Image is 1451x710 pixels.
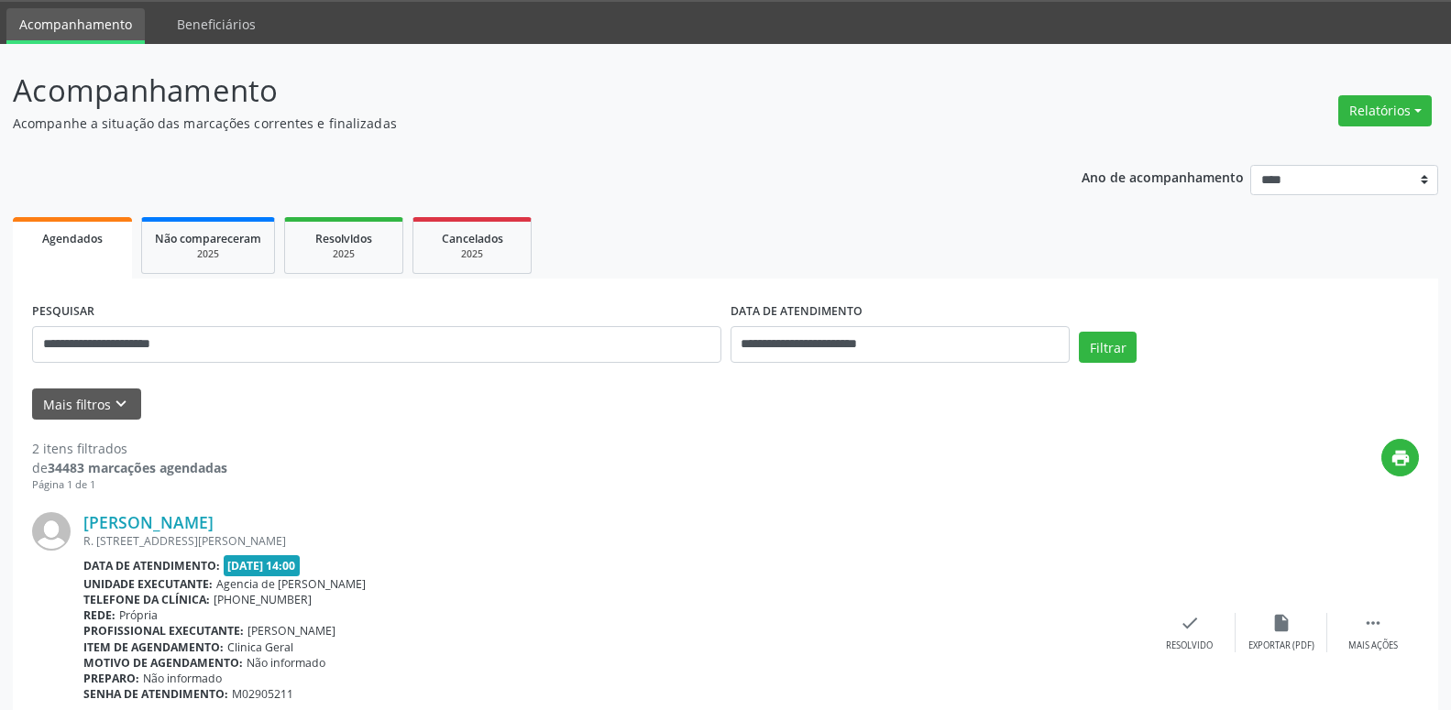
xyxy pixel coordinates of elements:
[32,439,227,458] div: 2 itens filtrados
[1363,613,1383,633] i: 
[83,686,228,702] b: Senha de atendimento:
[143,671,222,686] span: Não informado
[83,512,214,532] a: [PERSON_NAME]
[83,639,224,655] b: Item de agendamento:
[1180,613,1200,633] i: check
[1166,639,1213,652] div: Resolvido
[48,459,227,476] strong: 34483 marcações agendadas
[83,592,210,607] b: Telefone da clínica:
[119,607,158,623] span: Própria
[83,576,213,592] b: Unidade executante:
[247,655,325,671] span: Não informado
[227,639,293,655] span: Clinica Geral
[83,623,244,639] b: Profissional executante:
[214,592,312,607] span: [PHONE_NUMBER]
[232,686,293,702] span: M02905211
[32,298,94,326] label: PESQUISAR
[1248,639,1314,652] div: Exportar (PDF)
[83,533,1144,549] div: R. [STREET_ADDRESS][PERSON_NAME]
[83,607,115,623] b: Rede:
[731,298,863,326] label: DATA DE ATENDIMENTO
[442,231,503,246] span: Cancelados
[32,477,227,493] div: Página 1 de 1
[32,458,227,477] div: de
[13,114,1011,133] p: Acompanhe a situação das marcações correntes e finalizadas
[164,8,269,40] a: Beneficiários
[1338,95,1432,126] button: Relatórios
[298,247,390,261] div: 2025
[224,555,301,576] span: [DATE] 14:00
[42,231,103,246] span: Agendados
[32,512,71,551] img: img
[1271,613,1292,633] i: insert_drive_file
[426,247,518,261] div: 2025
[1079,332,1137,363] button: Filtrar
[1381,439,1419,476] button: print
[83,671,139,686] b: Preparo:
[83,558,220,573] b: Data de atendimento:
[13,68,1011,114] p: Acompanhamento
[155,231,261,246] span: Não compareceram
[111,394,131,414] i: keyboard_arrow_down
[32,388,141,421] button: Mais filtroskeyboard_arrow_down
[1391,448,1411,468] i: print
[247,623,335,639] span: [PERSON_NAME]
[216,576,366,592] span: Agencia de [PERSON_NAME]
[1348,639,1398,652] div: Mais ações
[83,655,243,671] b: Motivo de agendamento:
[6,8,145,44] a: Acompanhamento
[155,247,261,261] div: 2025
[1082,165,1244,188] p: Ano de acompanhamento
[315,231,372,246] span: Resolvidos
